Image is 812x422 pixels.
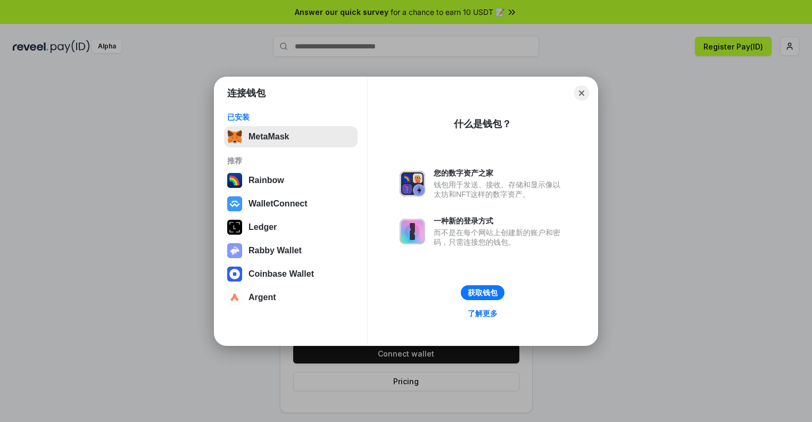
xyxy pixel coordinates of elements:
div: Coinbase Wallet [248,269,314,279]
img: svg+xml,%3Csvg%20width%3D%22120%22%20height%3D%22120%22%20viewBox%3D%220%200%20120%20120%22%20fil... [227,173,242,188]
button: WalletConnect [224,193,358,214]
div: 您的数字资产之家 [434,168,566,178]
div: 钱包用于发送、接收、存储和显示像以太坊和NFT这样的数字资产。 [434,180,566,199]
div: WalletConnect [248,199,308,209]
div: 一种新的登录方式 [434,216,566,226]
img: svg+xml,%3Csvg%20xmlns%3D%22http%3A%2F%2Fwww.w3.org%2F2000%2Fsvg%22%20fill%3D%22none%22%20viewBox... [400,219,425,244]
div: 了解更多 [468,309,498,318]
div: Rainbow [248,176,284,185]
div: 已安装 [227,112,354,122]
img: svg+xml,%3Csvg%20xmlns%3D%22http%3A%2F%2Fwww.w3.org%2F2000%2Fsvg%22%20fill%3D%22none%22%20viewBox... [227,243,242,258]
button: 获取钱包 [461,285,504,300]
div: 推荐 [227,156,354,166]
div: 什么是钱包？ [454,118,511,130]
img: svg+xml,%3Csvg%20xmlns%3D%22http%3A%2F%2Fwww.w3.org%2F2000%2Fsvg%22%20width%3D%2228%22%20height%3... [227,220,242,235]
img: svg+xml,%3Csvg%20fill%3D%22none%22%20height%3D%2233%22%20viewBox%3D%220%200%2035%2033%22%20width%... [227,129,242,144]
div: 获取钱包 [468,288,498,297]
div: Rabby Wallet [248,246,302,255]
img: svg+xml,%3Csvg%20xmlns%3D%22http%3A%2F%2Fwww.w3.org%2F2000%2Fsvg%22%20fill%3D%22none%22%20viewBox... [400,171,425,196]
button: Coinbase Wallet [224,263,358,285]
img: svg+xml,%3Csvg%20width%3D%2228%22%20height%3D%2228%22%20viewBox%3D%220%200%2028%2028%22%20fill%3D... [227,196,242,211]
button: Rainbow [224,170,358,191]
div: MetaMask [248,132,289,142]
button: MetaMask [224,126,358,147]
div: Argent [248,293,276,302]
button: Rabby Wallet [224,240,358,261]
button: Argent [224,287,358,308]
div: Ledger [248,222,277,232]
img: svg+xml,%3Csvg%20width%3D%2228%22%20height%3D%2228%22%20viewBox%3D%220%200%2028%2028%22%20fill%3D... [227,267,242,282]
h1: 连接钱包 [227,87,266,100]
img: svg+xml,%3Csvg%20width%3D%2228%22%20height%3D%2228%22%20viewBox%3D%220%200%2028%2028%22%20fill%3D... [227,290,242,305]
button: Close [574,86,589,101]
a: 了解更多 [461,307,504,320]
button: Ledger [224,217,358,238]
div: 而不是在每个网站上创建新的账户和密码，只需连接您的钱包。 [434,228,566,247]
